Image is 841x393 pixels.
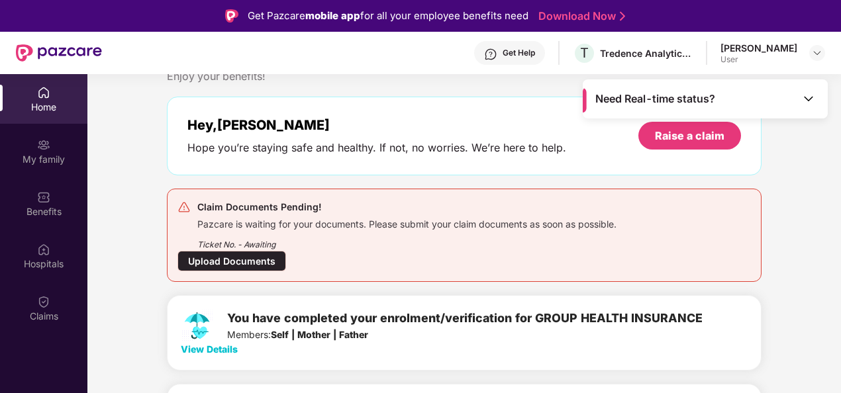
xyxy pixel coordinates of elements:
div: Hope you’re staying safe and healthy. If not, no worries. We’re here to help. [187,141,566,155]
div: Hey, [PERSON_NAME] [187,117,566,133]
div: Claim Documents Pending! [197,199,617,215]
img: svg+xml;base64,PHN2ZyBpZD0iSG9tZSIgeG1sbnM9Imh0dHA6Ly93d3cudzMub3JnLzIwMDAvc3ZnIiB3aWR0aD0iMjAiIG... [37,86,50,99]
a: Download Now [538,9,621,23]
img: svg+xml;base64,PHN2ZyB3aWR0aD0iMjAiIGhlaWdodD0iMjAiIHZpZXdCb3g9IjAgMCAyMCAyMCIgZmlsbD0ibm9uZSIgeG... [37,138,50,152]
div: Upload Documents [177,251,286,271]
img: Stroke [620,9,625,23]
div: Enjoy your benefits! [167,69,762,83]
span: View Details [181,343,238,355]
img: svg+xml;base64,PHN2ZyBpZD0iQ2xhaW0iIHhtbG5zPSJodHRwOi8vd3d3LnczLm9yZy8yMDAwL3N2ZyIgd2lkdGg9IjIwIi... [37,295,50,308]
img: New Pazcare Logo [16,44,102,62]
img: svg+xml;base64,PHN2ZyB4bWxucz0iaHR0cDovL3d3dy53My5vcmcvMjAwMC9zdmciIHdpZHRoPSIyNCIgaGVpZ2h0PSIyNC... [177,200,191,214]
img: svg+xml;base64,PHN2ZyBpZD0iSGVscC0zMngzMiIgeG1sbnM9Imh0dHA6Ly93d3cudzMub3JnLzIwMDAvc3ZnIiB3aWR0aD... [484,48,497,61]
div: Get Pazcare for all your employee benefits need [248,8,528,24]
img: svg+xml;base64,PHN2ZyB4bWxucz0iaHR0cDovL3d3dy53My5vcmcvMjAwMC9zdmciIHdpZHRoPSIxMzIuNzYzIiBoZWlnaH... [181,309,214,342]
div: Members: [227,309,703,342]
b: Self | Mother | Father [271,329,368,340]
img: svg+xml;base64,PHN2ZyBpZD0iSG9zcGl0YWxzIiB4bWxucz0iaHR0cDovL3d3dy53My5vcmcvMjAwMC9zdmciIHdpZHRoPS... [37,243,50,256]
span: T [580,45,589,61]
div: Raise a claim [655,128,724,143]
div: Ticket No. - Awaiting [197,230,617,251]
div: User [720,54,797,65]
img: Toggle Icon [802,92,815,105]
span: Need Real-time status? [595,92,715,106]
img: Logo [225,9,238,22]
span: You have completed your enrolment/verification for GROUP HEALTH INSURANCE [227,311,703,325]
img: svg+xml;base64,PHN2ZyBpZD0iQmVuZWZpdHMiIHhtbG5zPSJodHRwOi8vd3d3LnczLm9yZy8yMDAwL3N2ZyIgd2lkdGg9Ij... [37,191,50,204]
div: Pazcare is waiting for your documents. Please submit your claim documents as soon as possible. [197,215,617,230]
div: Get Help [503,48,535,58]
div: Tredence Analytics Solutions Private Limited [600,47,693,60]
div: [PERSON_NAME] [720,42,797,54]
img: svg+xml;base64,PHN2ZyBpZD0iRHJvcGRvd24tMzJ4MzIiIHhtbG5zPSJodHRwOi8vd3d3LnczLm9yZy8yMDAwL3N2ZyIgd2... [812,48,822,58]
strong: mobile app [305,9,360,22]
